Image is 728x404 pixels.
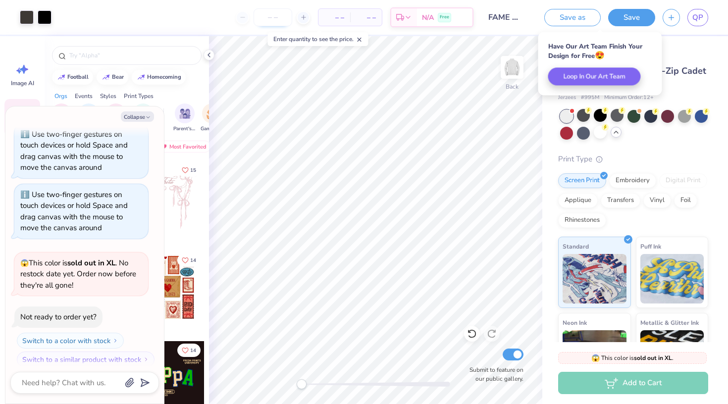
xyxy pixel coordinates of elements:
[356,12,376,23] span: – –
[563,330,626,380] img: Neon Ink
[687,9,708,26] a: QP
[563,241,589,252] span: Standard
[124,92,154,101] div: Print Types
[640,330,704,380] img: Metallic & Glitter Ink
[640,254,704,303] img: Puff Ink
[481,7,529,27] input: Untitled Design
[659,173,707,188] div: Digital Print
[558,193,598,208] div: Applique
[595,50,605,61] span: 😍
[591,353,600,363] span: 😱
[137,74,145,80] img: trend_line.gif
[173,125,196,133] span: Parent's Weekend
[52,103,71,133] div: filter for Sorority
[268,32,368,46] div: Enter quantity to see the price.
[608,9,655,26] button: Save
[179,108,191,119] img: Parent's Weekend Image
[147,74,181,80] div: homecoming
[11,79,34,87] span: Image AI
[201,103,223,133] button: filter button
[57,74,65,80] img: trend_line.gif
[52,103,71,133] button: filter button
[20,258,29,268] span: 😱
[97,70,128,85] button: bear
[155,141,211,152] div: Most Favorited
[558,213,606,228] div: Rhinestones
[106,103,126,133] div: filter for Club
[190,348,196,353] span: 14
[17,333,124,349] button: Switch to a color with stock
[422,12,434,23] span: N/A
[143,356,149,362] img: Switch to a similar product with stock
[173,103,196,133] div: filter for Parent's Weekend
[640,241,661,252] span: Puff Ink
[121,111,154,122] button: Collapse
[254,8,292,26] input: – –
[464,365,523,383] label: Submit to feature on our public gallery.
[177,163,201,177] button: Like
[20,312,97,322] div: Not ready to order yet?
[20,258,136,290] span: This color is . No restock date yet. Order now before they're all gone!
[201,103,223,133] div: filter for Game Day
[502,57,522,77] img: Back
[75,92,93,101] div: Events
[68,50,195,60] input: Try "Alpha"
[100,92,116,101] div: Styles
[591,353,674,362] span: This color is .
[324,12,344,23] span: – –
[558,153,708,165] div: Print Type
[207,108,218,119] img: Game Day Image
[674,193,697,208] div: Foil
[78,103,100,133] div: filter for Fraternity
[506,82,519,91] div: Back
[297,379,307,389] div: Accessibility label
[67,74,89,80] div: football
[78,103,100,133] button: filter button
[177,344,201,357] button: Like
[190,168,196,173] span: 15
[132,70,186,85] button: homecoming
[67,258,115,268] strong: sold out in XL
[601,193,640,208] div: Transfers
[563,317,587,328] span: Neon Ink
[544,9,601,26] button: Save as
[133,103,153,133] button: filter button
[563,254,626,303] img: Standard
[17,352,155,367] button: Switch to a similar product with stock
[640,317,699,328] span: Metallic & Glitter Ink
[558,173,606,188] div: Screen Print
[440,14,449,21] span: Free
[106,103,126,133] button: filter button
[20,190,128,233] div: Use two-finger gestures on touch devices or hold Space and drag canvas with the mouse to move the...
[54,92,67,101] div: Orgs
[112,74,124,80] div: bear
[190,258,196,263] span: 14
[20,129,128,173] div: Use two-finger gestures on touch devices or hold Space and drag canvas with the mouse to move the...
[201,125,223,133] span: Game Day
[692,12,703,23] span: QP
[548,68,641,86] button: Loop In Our Art Team
[643,193,671,208] div: Vinyl
[133,103,153,133] div: filter for Sports
[112,338,118,344] img: Switch to a color with stock
[609,173,656,188] div: Embroidery
[634,354,672,362] strong: sold out in XL
[173,103,196,133] button: filter button
[52,70,93,85] button: football
[102,74,110,80] img: trend_line.gif
[548,42,652,60] div: Have Our Art Team Finish Your Design for Free
[177,253,201,267] button: Like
